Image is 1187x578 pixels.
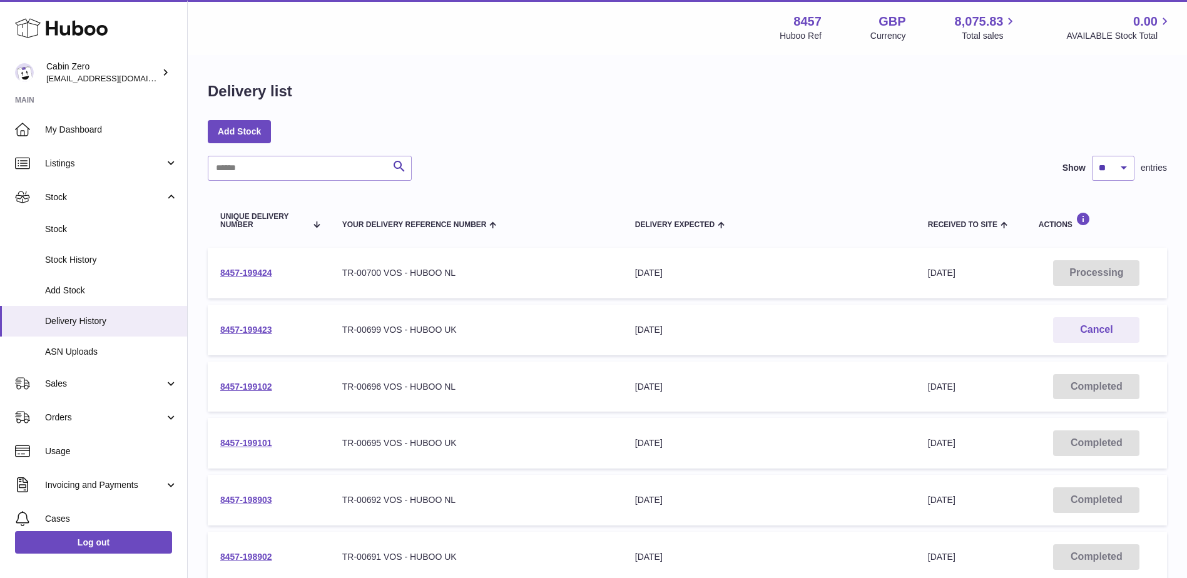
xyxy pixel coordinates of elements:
[928,382,955,392] span: [DATE]
[342,437,610,449] div: TR-00695 VOS - HUBOO UK
[342,494,610,506] div: TR-00692 VOS - HUBOO NL
[1066,30,1172,42] span: AVAILABLE Stock Total
[928,438,955,448] span: [DATE]
[1133,13,1158,30] span: 0.00
[793,13,822,30] strong: 8457
[45,191,165,203] span: Stock
[45,346,178,358] span: ASN Uploads
[45,412,165,423] span: Orders
[1141,162,1167,174] span: entries
[342,324,610,336] div: TR-00699 VOS - HUBOO UK
[15,63,34,82] img: internalAdmin-8457@internal.huboo.com
[15,531,172,554] a: Log out
[635,221,715,229] span: Delivery Expected
[45,285,178,297] span: Add Stock
[45,124,178,136] span: My Dashboard
[879,13,905,30] strong: GBP
[45,378,165,390] span: Sales
[342,221,487,229] span: Your Delivery Reference Number
[45,445,178,457] span: Usage
[45,315,178,327] span: Delivery History
[955,13,1018,42] a: 8,075.83 Total sales
[780,30,822,42] div: Huboo Ref
[635,437,903,449] div: [DATE]
[220,382,272,392] a: 8457-199102
[45,158,165,170] span: Listings
[955,13,1004,30] span: 8,075.83
[635,494,903,506] div: [DATE]
[635,267,903,279] div: [DATE]
[962,30,1017,42] span: Total sales
[342,551,610,563] div: TR-00691 VOS - HUBOO UK
[635,324,903,336] div: [DATE]
[870,30,906,42] div: Currency
[45,223,178,235] span: Stock
[220,495,272,505] a: 8457-198903
[220,552,272,562] a: 8457-198902
[220,325,272,335] a: 8457-199423
[208,81,292,101] h1: Delivery list
[635,551,903,563] div: [DATE]
[208,120,271,143] a: Add Stock
[928,495,955,505] span: [DATE]
[635,381,903,393] div: [DATE]
[46,73,184,83] span: [EMAIL_ADDRESS][DOMAIN_NAME]
[1062,162,1086,174] label: Show
[46,61,159,84] div: Cabin Zero
[342,267,610,279] div: TR-00700 VOS - HUBOO NL
[220,438,272,448] a: 8457-199101
[45,254,178,266] span: Stock History
[928,268,955,278] span: [DATE]
[342,381,610,393] div: TR-00696 VOS - HUBOO NL
[928,221,997,229] span: Received to Site
[1066,13,1172,42] a: 0.00 AVAILABLE Stock Total
[45,479,165,491] span: Invoicing and Payments
[45,513,178,525] span: Cases
[1053,317,1139,343] button: Cancel
[220,213,306,229] span: Unique Delivery Number
[220,268,272,278] a: 8457-199424
[1039,212,1154,229] div: Actions
[928,552,955,562] span: [DATE]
